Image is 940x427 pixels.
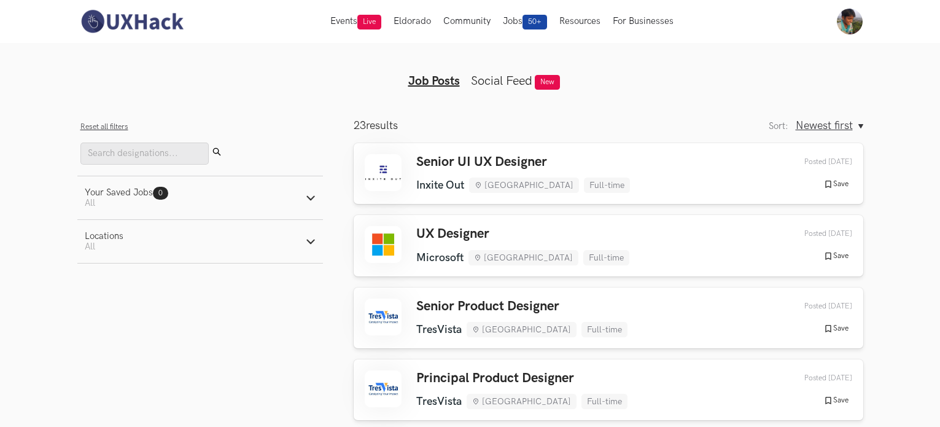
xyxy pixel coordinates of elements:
span: 50+ [522,15,547,29]
li: Full-time [581,322,627,337]
button: Save [820,395,852,406]
button: LocationsAll [77,220,323,263]
div: 10th Oct [775,374,852,383]
a: Social Feed [471,74,532,88]
label: Sort: [769,121,788,131]
div: Your Saved Jobs [85,187,168,198]
button: Save [820,251,852,262]
h3: Senior UI UX Designer [416,154,630,170]
a: UX Designer Microsoft [GEOGRAPHIC_DATA] Full-time Posted [DATE] Save [354,215,863,276]
a: Senior UI UX Designer Inxite Out [GEOGRAPHIC_DATA] Full-time Posted [DATE] Save [354,143,863,204]
li: Full-time [581,394,627,409]
h3: Principal Product Designer [416,370,627,386]
div: Locations [85,231,123,241]
span: All [85,241,95,252]
span: 0 [158,189,163,198]
div: 11th Oct [775,157,852,166]
button: Your Saved Jobs0 All [77,176,323,219]
li: Microsoft [416,251,464,264]
button: Reset all filters [80,122,128,131]
h3: UX Designer [416,226,629,242]
li: Inxite Out [416,179,464,192]
li: Full-time [584,178,630,193]
li: [GEOGRAPHIC_DATA] [468,250,578,265]
button: Save [820,323,852,334]
li: [GEOGRAPHIC_DATA] [467,394,577,409]
ul: Tabs Interface [235,54,706,88]
span: Newest first [796,119,853,132]
img: Your profile pic [837,9,863,34]
li: TresVista [416,323,462,336]
li: [GEOGRAPHIC_DATA] [469,178,579,193]
img: UXHack-logo.png [77,9,187,34]
a: Senior Product Designer TresVista [GEOGRAPHIC_DATA] Full-time Posted [DATE] Save [354,288,863,348]
span: New [535,75,560,90]
div: 11th Oct [775,229,852,238]
span: Live [357,15,381,29]
input: Search [80,143,209,165]
li: Full-time [583,250,629,265]
h3: Senior Product Designer [416,299,627,315]
a: Principal Product Designer TresVista [GEOGRAPHIC_DATA] Full-time Posted [DATE] Save [354,359,863,420]
button: Newest first, Sort: [796,119,863,132]
button: Save [820,179,852,190]
span: All [85,198,95,208]
li: [GEOGRAPHIC_DATA] [467,322,577,337]
a: Job Posts [408,74,460,88]
p: results [354,119,398,132]
li: TresVista [416,395,462,408]
span: 23 [354,119,366,132]
div: 10th Oct [775,302,852,311]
